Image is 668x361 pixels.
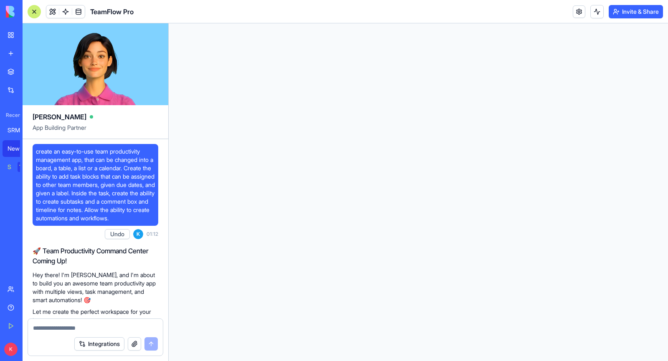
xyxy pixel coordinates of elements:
[105,229,130,239] button: Undo
[8,126,31,134] div: SRM
[6,6,58,18] img: logo
[33,271,158,304] p: Hey there! I'm [PERSON_NAME], and I'm about to build you an awesome team productivity app with mu...
[33,124,158,139] span: App Building Partner
[74,337,124,351] button: Integrations
[8,163,12,171] div: Social Media Content Generator
[18,162,31,172] div: TRY
[3,112,20,119] span: Recent
[8,144,31,153] div: New App
[33,112,86,122] span: [PERSON_NAME]
[609,5,663,18] button: Invite & Share
[4,343,18,356] span: K
[3,140,36,157] a: New App
[3,159,36,175] a: Social Media Content GeneratorTRY
[33,246,158,266] h2: 🚀 Team Productivity Command Center Coming Up!
[36,147,155,222] span: create an easy-to-use team productivity management app, that can be changed into a board, a table...
[3,122,36,139] a: SRM
[133,229,143,239] span: K
[90,7,134,17] span: TeamFlow Pro
[33,308,158,324] p: Let me create the perfect workspace for your team...
[147,231,158,237] span: 01:12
